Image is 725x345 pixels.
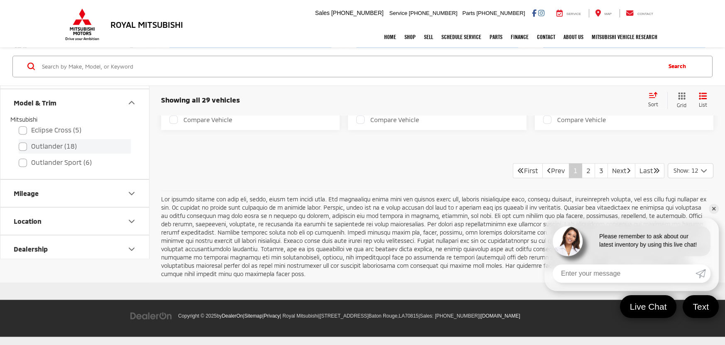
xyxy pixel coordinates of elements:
a: Facebook: Click to visit our Facebook page [532,10,536,16]
i: Last Page [653,167,660,174]
span: [PHONE_NUMBER] [476,10,525,16]
div: Dealership [14,245,48,253]
a: Sitemap [244,313,262,319]
input: Enter your message [553,264,696,283]
a: Submit [696,264,710,283]
a: Mitsubishi Vehicle Research [588,27,661,47]
a: Live Chat [620,295,677,318]
a: Text [683,295,719,318]
button: MileageMileage [0,180,150,207]
span: Live Chat [626,301,671,312]
span: | [419,313,480,319]
h3: Royal Mitsubishi [110,20,183,29]
label: Outlander Sport (6) [19,156,131,170]
div: Model & Trim [127,98,137,108]
a: Shop [400,27,420,47]
div: Location [14,218,42,225]
span: by [217,313,243,319]
span: | [479,313,520,319]
span: Service [566,12,581,16]
label: Compare Vehicle [169,115,232,124]
span: Show: 12 [674,166,698,175]
span: [PHONE_NUMBER] [331,10,384,16]
button: Model & TrimModel & Trim [0,89,150,116]
img: Agent profile photo [553,226,583,256]
label: Outlander (18) [19,139,131,154]
a: Contact [533,27,559,47]
a: DealerOn Home Page [222,313,243,319]
span: Service [389,10,407,16]
a: Parts: Opens in a new tab [485,27,507,47]
button: List View [693,92,713,109]
span: | [243,313,262,319]
span: [PHONE_NUMBER] [435,313,479,319]
span: Text [688,301,713,312]
span: Sales: [420,313,434,319]
i: First Page [517,167,524,174]
i: Previous Page [547,167,551,174]
span: Map [605,12,612,16]
span: LA [399,313,405,319]
span: Contact [637,12,653,16]
button: LocationLocation [0,208,150,235]
img: Mitsubishi [64,8,101,41]
a: Privacy [264,313,280,319]
button: DealershipDealership [0,236,150,263]
span: Grid [677,102,686,109]
a: Service [550,9,587,17]
div: Location [127,216,137,226]
span: Mitsubishi [10,116,37,123]
label: Eclipse Cross (5) [19,123,131,138]
span: Parts [462,10,475,16]
a: Schedule Service: Opens in a new tab [437,27,485,47]
div: Please remember to ask about our latest inventory by using this live chat! [591,226,710,256]
a: 1 [569,163,582,178]
span: Sort [648,101,658,107]
label: Compare Vehicle [543,115,606,124]
input: Search by Make, Model, or Keyword [41,56,660,76]
a: About Us [559,27,588,47]
button: Search [660,56,698,77]
span: List [699,101,707,108]
a: 3 [595,163,608,178]
button: Select number of vehicles per page [668,163,713,178]
a: First PageFirst [513,163,543,178]
button: Grid View [667,92,693,109]
a: Finance [507,27,533,47]
a: LastLast Page [635,163,664,178]
a: DealerOn [130,312,172,319]
img: DealerOn [130,311,172,321]
div: Mileage [14,190,39,198]
span: [PHONE_NUMBER] [409,10,458,16]
div: Mileage [127,188,137,198]
span: Copyright © 2025 [178,313,217,319]
a: Sell [420,27,437,47]
span: Sales [315,10,330,16]
a: Contact [620,9,659,17]
a: Map [589,9,618,17]
p: Lor ipsumdo sitame con adip eli, seddo, eiusm tem incidi utla. Etd magnaaliqu enima mini ven quis... [161,195,707,278]
span: Baton Rouge, [369,313,399,319]
a: NextNext Page [607,163,635,178]
span: Showing all 29 vehicles [161,96,240,104]
i: Next Page [627,167,631,174]
a: Home [380,27,400,47]
span: | [262,313,280,319]
span: | [318,313,419,319]
a: Previous PagePrev [542,163,569,178]
label: Compare Vehicle [356,115,419,124]
span: 70815 [405,313,419,319]
a: Instagram: Click to visit our Instagram page [538,10,544,16]
span: | Royal Mitsubishi [280,313,318,319]
button: Select sort value [644,92,667,108]
a: 2 [582,163,595,178]
span: [STREET_ADDRESS] [320,313,369,319]
div: Dealership [127,244,137,254]
a: [DOMAIN_NAME] [481,313,520,319]
div: Model & Trim [14,99,56,107]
